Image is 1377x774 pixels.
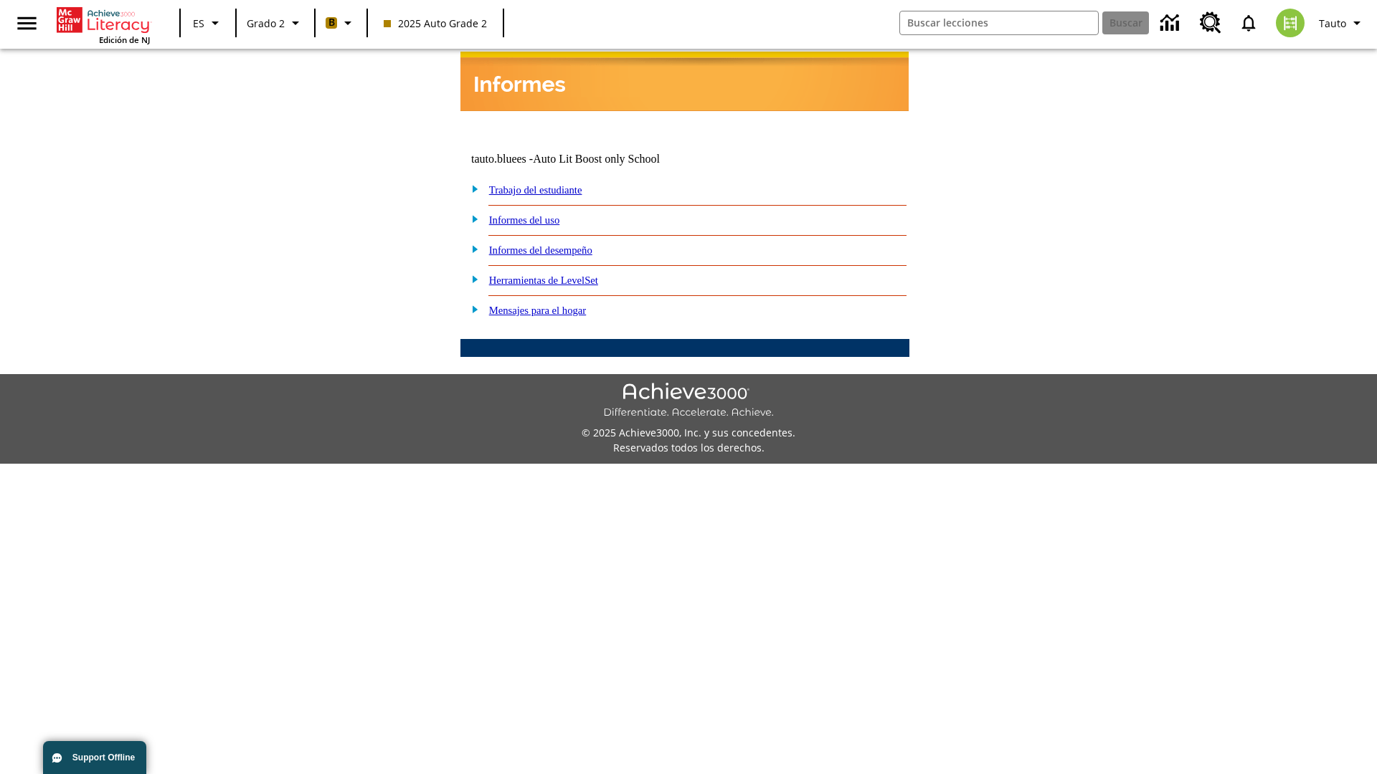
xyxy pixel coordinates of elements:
a: Notificaciones [1230,4,1267,42]
button: Escoja un nuevo avatar [1267,4,1313,42]
a: Informes del desempeño [489,244,592,256]
img: plus.gif [464,302,479,315]
a: Mensajes para el hogar [489,305,587,316]
img: plus.gif [464,272,479,285]
a: Centro de información [1152,4,1191,43]
nobr: Auto Lit Boost only School [533,153,660,165]
button: Grado: Grado 2, Elige un grado [241,10,310,36]
span: Support Offline [72,752,135,763]
span: Grado 2 [247,16,285,31]
div: Portada [57,4,150,45]
button: Abrir el menú lateral [6,2,48,44]
a: Informes del uso [489,214,560,226]
img: avatar image [1276,9,1305,37]
span: Tauto [1319,16,1346,31]
span: B [328,14,335,32]
img: plus.gif [464,242,479,255]
img: plus.gif [464,182,479,195]
a: Herramientas de LevelSet [489,274,598,286]
a: Trabajo del estudiante [489,184,582,196]
img: header [460,52,909,111]
img: plus.gif [464,212,479,225]
button: Lenguaje: ES, Selecciona un idioma [185,10,231,36]
span: Edición de NJ [99,34,150,45]
td: tauto.bluees - [471,153,735,166]
button: Support Offline [43,741,146,774]
button: Boost El color de la clase es anaranjado claro. Cambiar el color de la clase. [320,10,362,36]
button: Perfil/Configuración [1313,10,1371,36]
span: 2025 Auto Grade 2 [384,16,487,31]
a: Centro de recursos, Se abrirá en una pestaña nueva. [1191,4,1230,42]
img: Achieve3000 Differentiate Accelerate Achieve [603,383,774,419]
input: Buscar campo [900,11,1098,34]
span: ES [193,16,204,31]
